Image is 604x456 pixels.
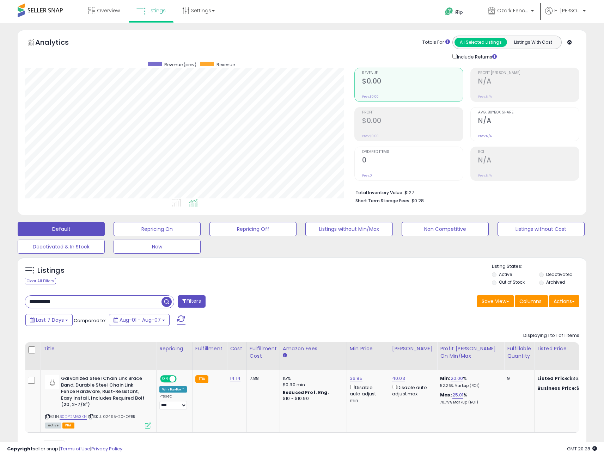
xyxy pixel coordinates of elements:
[209,222,297,236] button: Repricing Off
[18,240,105,254] button: Deactivated & In Stock
[60,414,87,420] a: B0DY2M63KN
[43,345,153,352] div: Title
[164,62,196,68] span: Revenue (prev)
[25,314,73,326] button: Last 7 Days
[230,375,240,382] a: 14.14
[97,7,120,14] span: Overview
[25,278,56,284] div: Clear All Filters
[62,423,74,429] span: FBA
[283,345,344,352] div: Amazon Fees
[60,445,90,452] a: Terms of Use
[549,295,579,307] button: Actions
[422,39,450,46] div: Totals For
[478,156,579,166] h2: N/A
[283,375,341,382] div: 15%
[392,375,405,382] a: 40.03
[195,345,224,352] div: Fulfillment
[545,7,586,23] a: Hi [PERSON_NAME]
[355,190,403,196] b: Total Inventory Value:
[355,198,410,204] b: Short Term Storage Fees:
[161,376,170,382] span: ON
[114,222,201,236] button: Repricing On
[37,266,65,276] h5: Listings
[120,316,161,323] span: Aug-01 - Aug-07
[437,342,504,370] th: The percentage added to the cost of goods (COGS) that forms the calculator for Min & Max prices.
[230,345,244,352] div: Cost
[499,279,525,285] label: Out of Stock
[478,94,492,99] small: Prev: N/A
[178,295,205,308] button: Filters
[350,345,386,352] div: Min Price
[114,240,201,254] button: New
[362,156,463,166] h2: 0
[440,392,452,398] b: Max:
[478,71,579,75] span: Profit [PERSON_NAME]
[497,7,529,14] span: Ozark Fence & Supply
[507,38,559,47] button: Listings With Cost
[478,150,579,154] span: ROI
[478,173,492,178] small: Prev: N/A
[537,375,569,382] b: Listed Price:
[250,375,274,382] div: 7.88
[478,111,579,115] span: Avg. Buybox Share
[147,7,166,14] span: Listings
[362,111,463,115] span: Profit
[36,316,64,323] span: Last 7 Days
[451,375,463,382] a: 20.00
[546,279,565,285] label: Archived
[350,383,384,404] div: Disable auto adjust min
[537,345,598,352] div: Listed Price
[362,134,379,138] small: Prev: $0.00
[499,271,512,277] label: Active
[362,94,379,99] small: Prev: $0.00
[515,295,548,307] button: Columns
[439,2,477,23] a: Help
[18,222,105,236] button: Default
[45,375,151,427] div: ASIN:
[7,445,33,452] strong: Copyright
[537,375,596,382] div: $36.95
[74,317,106,324] span: Compared to:
[362,173,372,178] small: Prev: 0
[445,7,453,16] i: Get Help
[498,222,585,236] button: Listings without Cost
[159,345,189,352] div: Repricing
[362,117,463,126] h2: $0.00
[567,445,597,452] span: 2025-08-15 20:28 GMT
[35,37,83,49] h5: Analytics
[546,271,573,277] label: Deactivated
[283,396,341,402] div: $10 - $10.90
[453,9,463,15] span: Help
[362,71,463,75] span: Revenue
[61,375,147,410] b: Galvanized Steel Chain Link Brace Band, Durable Steel Chain Link Fence Hardware, Rust-Resistant, ...
[440,400,499,405] p: 70.79% Markup (ROI)
[7,446,122,452] div: seller snap | |
[454,38,507,47] button: All Selected Listings
[159,386,187,393] div: Win BuyBox *
[91,445,122,452] a: Privacy Policy
[537,385,596,392] div: $36.95
[440,375,451,382] b: Min:
[362,150,463,154] span: Ordered Items
[392,345,434,352] div: [PERSON_NAME]
[176,376,187,382] span: OFF
[88,414,135,419] span: | SKU: 02495-20-OFBR
[283,382,341,388] div: $0.30 min
[195,375,208,383] small: FBA
[440,375,499,388] div: %
[305,222,392,236] button: Listings without Min/Max
[350,375,362,382] a: 36.95
[440,345,501,360] div: Profit [PERSON_NAME] on Min/Max
[478,117,579,126] h2: N/A
[519,298,542,305] span: Columns
[283,352,287,359] small: Amazon Fees.
[159,394,187,410] div: Preset:
[507,345,531,360] div: Fulfillable Quantity
[45,375,59,389] img: 21Ydl0qRqHL._SL40_.jpg
[411,197,424,204] span: $0.28
[402,222,489,236] button: Non Competitive
[440,392,499,405] div: %
[45,423,61,429] span: All listings currently available for purchase on Amazon
[440,383,499,388] p: 52.26% Markup (ROI)
[492,263,586,270] p: Listing States:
